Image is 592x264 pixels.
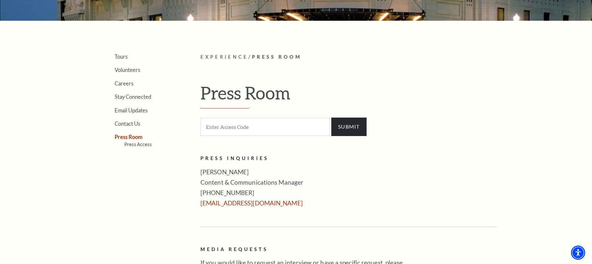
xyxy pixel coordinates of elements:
[331,118,367,136] input: Submit button
[200,246,411,254] h2: Media Requests
[124,142,152,147] a: Press Access
[200,118,330,136] input: Enter Access Code
[115,107,148,113] a: Email Updates
[115,134,142,140] a: Press Room
[200,155,411,163] h2: PRESS INQUIRIES
[115,67,140,73] a: Volunteers
[200,199,303,207] a: [EMAIL_ADDRESS][DOMAIN_NAME]
[252,54,302,60] span: Press Room
[200,53,497,61] p: /
[200,82,497,109] h1: Press Room
[115,80,133,86] a: Careers
[200,167,411,208] p: [PERSON_NAME] Content & Communications Manager [PHONE_NUMBER]
[571,246,585,260] div: Accessibility Menu
[115,121,140,127] a: Contact Us
[115,53,128,60] a: Tours
[200,54,248,60] span: Experience
[115,94,151,100] a: Stay Connected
